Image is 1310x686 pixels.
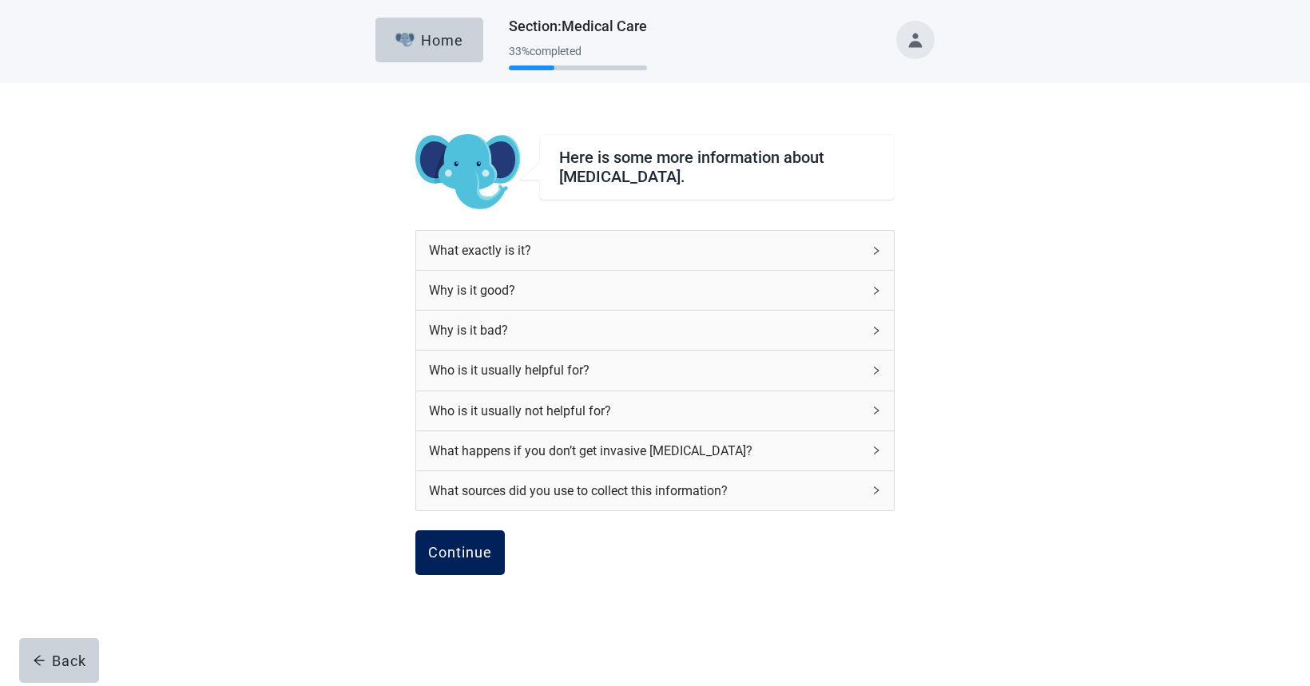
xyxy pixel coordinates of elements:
div: Who is it usually helpful for? [429,360,862,380]
button: Continue [415,530,505,575]
div: 33 % completed [509,45,647,57]
div: Continue [428,545,492,561]
div: Why is it good? [416,271,894,310]
div: Why is it bad? [416,311,894,350]
span: right [871,446,881,455]
span: right [871,406,881,415]
div: Here is some more information about [MEDICAL_DATA]. [559,148,875,186]
button: Toggle account menu [896,21,935,59]
span: right [871,486,881,495]
img: Elephant [395,33,415,47]
div: Who is it usually helpful for? [416,351,894,390]
span: right [871,286,881,295]
div: What exactly is it? [429,240,862,260]
span: right [871,366,881,375]
span: right [871,246,881,256]
span: right [871,326,881,335]
div: What sources did you use to collect this information? [416,471,894,510]
div: What exactly is it? [416,231,894,270]
div: Back [33,652,86,668]
button: arrow-leftBack [19,638,99,683]
h1: Section : Medical Care [509,15,647,38]
div: Why is it bad? [429,320,862,340]
div: What happens if you don’t get invasive [MEDICAL_DATA]? [429,441,862,461]
button: ElephantHome [375,18,483,62]
div: What happens if you don’t get invasive [MEDICAL_DATA]? [416,431,894,470]
div: Why is it good? [429,280,862,300]
img: Koda Elephant [415,134,520,211]
div: Who is it usually not helpful for? [429,401,862,421]
div: Progress section [509,38,647,77]
div: Home [395,32,464,48]
span: arrow-left [33,654,46,667]
div: Who is it usually not helpful for? [416,391,894,430]
div: What sources did you use to collect this information? [429,481,862,501]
